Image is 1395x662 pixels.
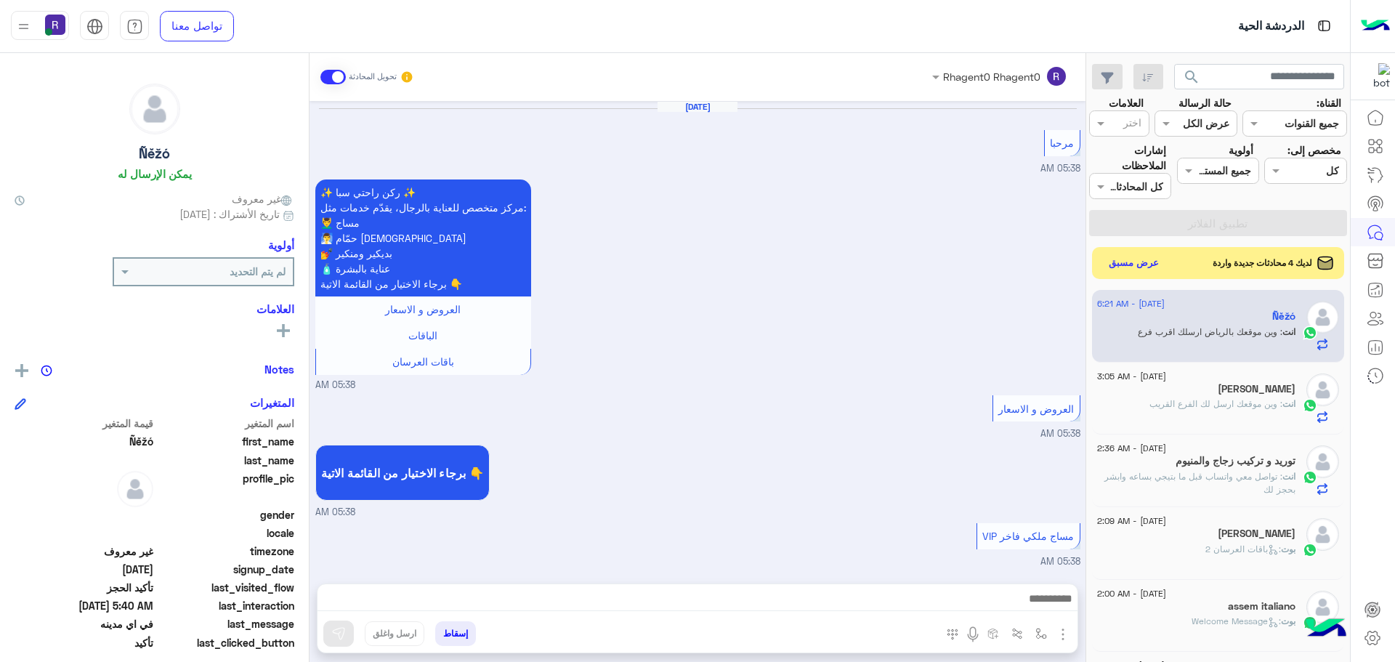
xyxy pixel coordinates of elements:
img: defaultAdmin.png [1306,301,1339,334]
span: : Welcome Message [1192,615,1281,626]
img: send voice note [964,626,982,643]
span: تواصل معي واتساب قبل ما بتيجي بساعه وابشر بحجز لك [1104,471,1295,495]
span: انت [1282,398,1295,409]
span: profile_pic [156,471,295,504]
img: 322853014244696 [1364,63,1390,89]
div: اختر [1123,115,1144,134]
span: في اي مدينه [15,616,153,631]
span: timezone [156,544,295,559]
label: حالة الرسالة [1178,95,1232,110]
span: تأكيد [15,635,153,650]
span: وين موقعك بالرياض ارسلك اقرب فرع [1138,326,1282,337]
span: [DATE] - 2:00 AM [1097,587,1166,600]
span: مرحبا [1050,137,1074,149]
span: null [15,507,153,522]
span: تأكيد الحجز [15,580,153,595]
img: WhatsApp [1303,326,1317,340]
img: notes [41,365,52,376]
span: 05:38 AM [1040,556,1080,567]
span: [DATE] - 2:09 AM [1097,514,1166,528]
h6: المتغيرات [250,396,294,409]
img: WhatsApp [1303,398,1317,413]
p: الدردشة الحية [1238,17,1304,36]
h5: Ñĕžó [139,145,170,162]
span: 05:38 AM [315,379,355,392]
span: تاريخ الأشتراك : [DATE] [179,206,280,222]
span: 05:38 AM [315,506,355,520]
span: 2025-09-08T02:40:35.402Z [15,598,153,613]
h6: يمكن الإرسال له [118,167,192,180]
img: defaultAdmin.png [1306,591,1339,623]
img: WhatsApp [1303,543,1317,557]
img: defaultAdmin.png [130,84,179,134]
span: signup_date [156,562,295,577]
h5: اياد ابو محمد [1218,383,1295,395]
h6: [DATE] [658,102,737,112]
img: send attachment [1054,626,1072,643]
button: ارسل واغلق [365,621,424,646]
span: مساج ملكي فاخر VIP [982,530,1074,542]
img: add [15,364,28,377]
h5: assem italiano [1228,600,1295,613]
span: search [1183,68,1200,86]
img: create order [987,628,999,639]
button: Trigger scenario [1006,621,1030,645]
span: بوت [1281,615,1295,626]
span: برجاء الاختيار من القائمة الاتية 👇 [321,466,484,480]
span: [DATE] - 3:05 AM [1097,370,1166,383]
span: last_visited_flow [156,580,295,595]
h5: توريد و تركيب زجاج والمنيوم [1176,455,1295,467]
h5: Al Amin [1218,528,1295,540]
img: hulul-logo.png [1301,604,1351,655]
span: 05:38 AM [1040,428,1080,439]
span: last_name [156,453,295,468]
h6: العلامات [15,302,294,315]
img: tab [1315,17,1333,35]
img: defaultAdmin.png [1306,445,1339,478]
span: لديك 4 محادثات جديدة واردة [1213,257,1312,270]
img: defaultAdmin.png [117,471,153,507]
h5: Ñĕžó [1272,310,1295,323]
span: last_clicked_button [156,635,295,650]
span: : باقات العرسان 2 [1205,544,1281,554]
span: last_interaction [156,598,295,613]
span: null [15,525,153,541]
span: gender [156,507,295,522]
img: defaultAdmin.png [1306,518,1339,551]
span: وين موقعك ارسل لك الفرع القريب [1149,398,1282,409]
span: العروض و الاسعار [385,303,461,315]
img: tab [126,18,143,35]
img: tab [86,18,103,35]
span: اسم المتغير [156,416,295,431]
label: العلامات [1109,95,1144,110]
img: userImage [45,15,65,35]
img: WhatsApp [1303,470,1317,485]
img: profile [15,17,33,36]
img: select flow [1035,628,1047,639]
img: WhatsApp [1303,615,1317,630]
button: إسقاط [435,621,476,646]
img: send message [331,626,346,641]
h6: أولوية [268,238,294,251]
button: عرض مسبق [1103,253,1165,274]
span: غير معروف [15,544,153,559]
span: الباقات [408,329,437,342]
span: locale [156,525,295,541]
button: select flow [1030,621,1054,645]
img: Logo [1361,11,1390,41]
span: باقات العرسان [392,355,454,368]
span: قيمة المتغير [15,416,153,431]
img: defaultAdmin.png [1306,374,1339,406]
span: 2025-09-08T02:38:10.029Z [15,562,153,577]
span: [DATE] - 6:21 AM [1097,297,1165,310]
span: 05:38 AM [1040,163,1080,174]
label: إشارات الملاحظات [1089,142,1166,174]
label: القناة: [1317,95,1341,110]
span: بوت [1281,544,1295,554]
button: تطبيق الفلاتر [1089,210,1347,236]
p: 8/9/2025, 5:38 AM [315,179,531,296]
a: tab [120,11,149,41]
span: [DATE] - 2:36 AM [1097,442,1166,455]
span: first_name [156,434,295,449]
img: make a call [947,629,958,640]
